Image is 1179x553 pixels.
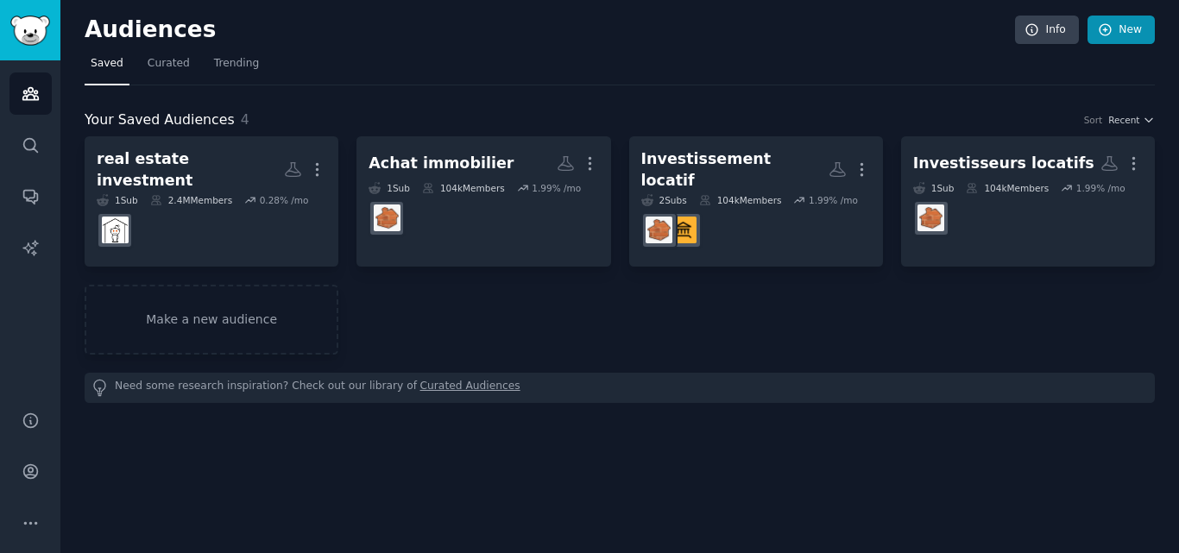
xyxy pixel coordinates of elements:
img: GummySearch logo [10,16,50,46]
span: Your Saved Audiences [85,110,235,131]
div: Sort [1084,114,1103,126]
button: Recent [1108,114,1155,126]
img: RealEstate [102,217,129,243]
a: New [1088,16,1155,45]
div: 104k Members [966,182,1049,194]
img: immobilier [646,217,672,243]
span: Recent [1108,114,1139,126]
div: Investissement locatif [641,148,829,191]
a: Info [1015,16,1079,45]
span: Curated [148,56,190,72]
img: investissementlocatif [670,217,697,243]
span: Saved [91,56,123,72]
img: immobilier [917,204,944,231]
div: real estate investment [97,148,284,191]
div: 1.99 % /mo [532,182,581,194]
div: Achat immobilier [369,153,514,174]
h2: Audiences [85,16,1015,44]
div: 2 Sub s [641,194,687,206]
a: Trending [208,50,265,85]
div: 1.99 % /mo [809,194,858,206]
div: 1 Sub [97,194,138,206]
a: real estate investment1Sub2.4MMembers0.28% /moRealEstate [85,136,338,267]
a: Saved [85,50,129,85]
div: 1 Sub [913,182,955,194]
div: 2.4M Members [150,194,232,206]
a: Curated [142,50,196,85]
a: Investisseurs locatifs1Sub104kMembers1.99% /moimmobilier [901,136,1155,267]
div: Investisseurs locatifs [913,153,1094,174]
a: Achat immobilier1Sub104kMembers1.99% /moimmobilier [356,136,610,267]
img: immobilier [374,204,400,231]
div: 0.28 % /mo [260,194,309,206]
a: Make a new audience [85,285,338,355]
span: Trending [214,56,259,72]
a: Curated Audiences [420,379,520,397]
a: Investissement locatif2Subs104kMembers1.99% /moinvestissementlocatifimmobilier [629,136,883,267]
div: Need some research inspiration? Check out our library of [85,373,1155,403]
div: 1.99 % /mo [1076,182,1125,194]
div: 104k Members [422,182,505,194]
div: 1 Sub [369,182,410,194]
span: 4 [241,111,249,128]
div: 104k Members [699,194,782,206]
